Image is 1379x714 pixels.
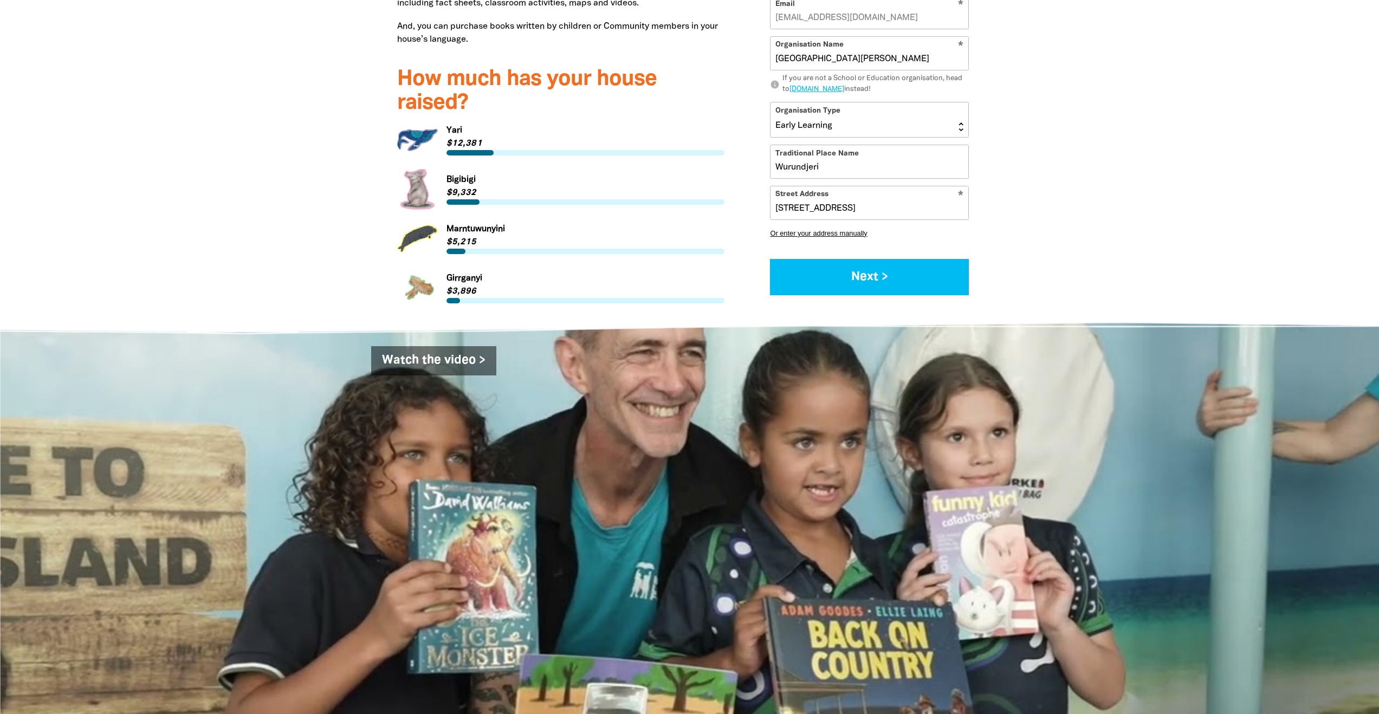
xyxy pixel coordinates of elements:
[371,346,496,375] a: Watch the video >
[789,86,844,93] a: [DOMAIN_NAME]
[770,229,969,237] button: Or enter your address manually
[397,20,725,46] p: And, you can purchase books written by children or Community members in your house’s language.
[770,259,969,295] button: Next >
[397,120,725,308] div: Paginated content
[782,74,969,95] div: If you are not a School or Education organisation, head to instead!
[397,68,725,115] h3: How much has your house raised?
[770,80,780,89] i: info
